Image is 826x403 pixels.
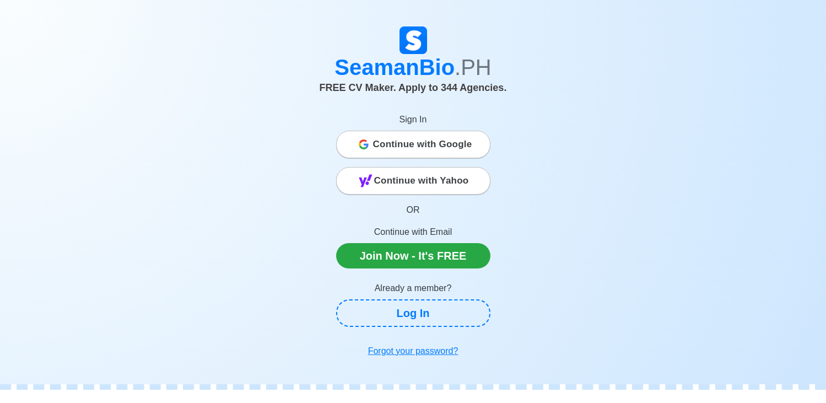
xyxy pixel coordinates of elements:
[336,282,490,295] p: Already a member?
[336,167,490,195] button: Continue with Yahoo
[374,170,469,192] span: Continue with Yahoo
[107,54,719,80] h1: SeamanBio
[399,26,427,54] img: Logo
[336,340,490,362] a: Forgot your password?
[336,203,490,217] p: OR
[336,113,490,126] p: Sign In
[336,299,490,327] a: Log In
[368,346,458,356] u: Forgot your password?
[373,133,472,155] span: Continue with Google
[336,225,490,239] p: Continue with Email
[455,55,492,79] span: .PH
[336,243,490,268] a: Join Now - It's FREE
[336,131,490,158] button: Continue with Google
[320,82,507,93] span: FREE CV Maker. Apply to 344 Agencies.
